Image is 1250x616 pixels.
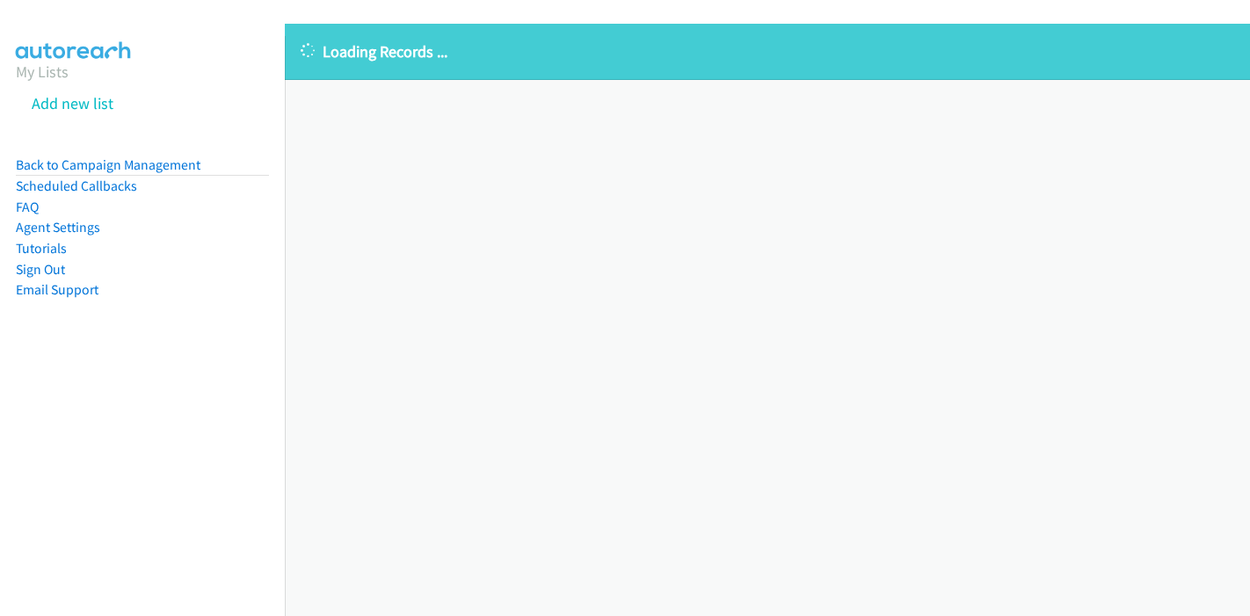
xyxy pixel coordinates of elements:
[16,219,100,236] a: Agent Settings
[16,199,39,215] a: FAQ
[16,281,98,298] a: Email Support
[16,261,65,278] a: Sign Out
[16,156,200,173] a: Back to Campaign Management
[16,240,67,257] a: Tutorials
[32,93,113,113] a: Add new list
[301,40,1234,63] p: Loading Records ...
[16,62,69,82] a: My Lists
[16,178,137,194] a: Scheduled Callbacks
